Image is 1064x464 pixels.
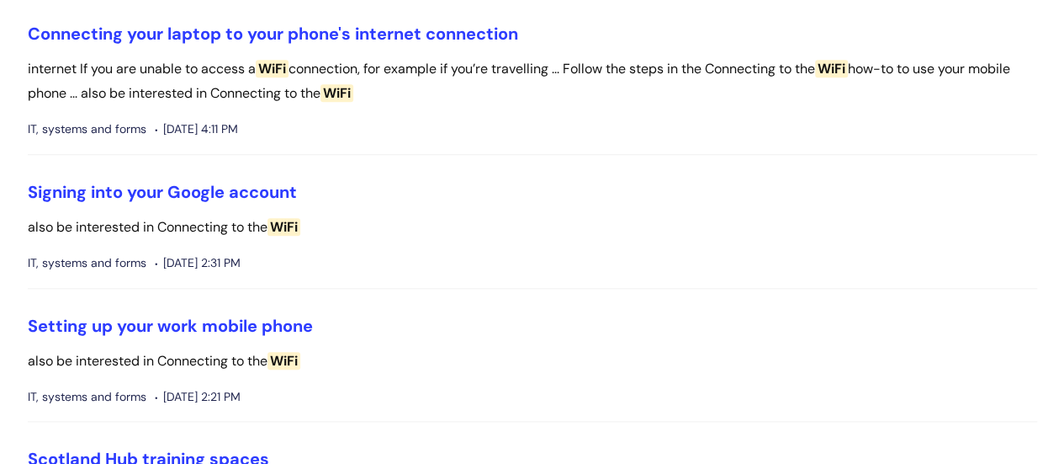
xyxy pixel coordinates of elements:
[28,23,518,45] a: Connecting your laptop to your phone's internet connection
[28,216,1037,240] p: also be interested in Connecting to the
[28,349,1037,374] p: also be interested in Connecting to the
[267,218,300,236] span: WiFi
[28,253,146,274] span: IT, systems and forms
[28,315,313,337] a: Setting up your work mobile phone
[815,60,848,77] span: WiFi
[28,387,146,408] span: IT, systems and forms
[267,352,300,370] span: WiFi
[320,84,353,102] span: WiFi
[28,57,1037,106] p: internet If you are unable to access a connection, for example if you’re travelling ... Follow th...
[28,181,297,203] a: Signing into your Google account
[155,253,241,274] span: [DATE] 2:31 PM
[155,119,238,140] span: [DATE] 4:11 PM
[155,387,241,408] span: [DATE] 2:21 PM
[28,119,146,140] span: IT, systems and forms
[256,60,288,77] span: WiFi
